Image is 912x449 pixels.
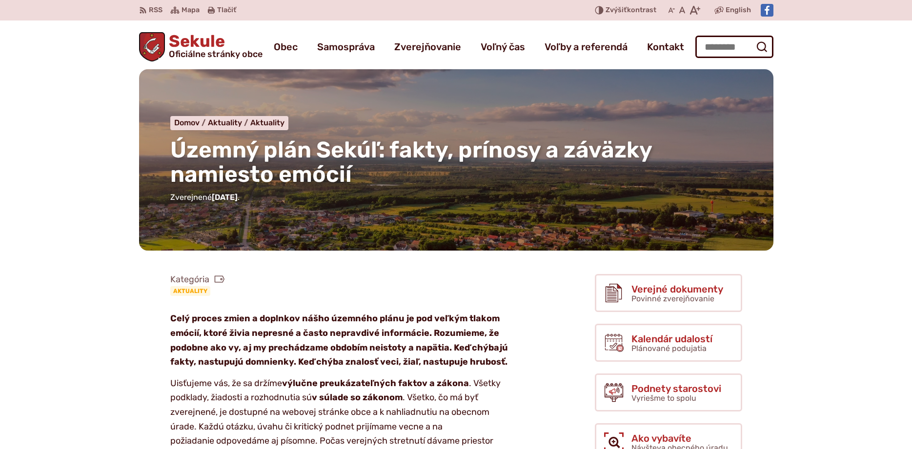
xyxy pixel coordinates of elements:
[394,33,461,60] a: Zverejňovanie
[217,6,236,15] span: Tlačiť
[174,118,208,127] a: Domov
[606,6,656,15] span: kontrast
[170,286,210,296] a: Aktuality
[631,333,712,344] span: Kalendár udalostí
[724,4,753,16] a: English
[170,274,225,285] span: Kategória
[250,118,284,127] a: Aktuality
[317,33,375,60] a: Samospráva
[149,4,162,16] span: RSS
[169,50,263,59] span: Oficiálne stránky obce
[595,324,742,362] a: Kalendár udalostí Plánované podujatia
[170,191,742,204] p: Zverejnené .
[312,392,403,403] strong: v súlade so zákonom
[595,274,742,312] a: Verejné dokumenty Povinné zverejňovanie
[212,193,238,202] span: [DATE]
[595,373,742,411] a: Podnety starostovi Vyriešme to spolu
[481,33,525,60] a: Voľný čas
[170,137,652,188] span: Územný plán Sekúľ: fakty, prínosy a záväzky namiesto emócií
[282,378,469,389] strong: výlučne preukázateľných faktov a zákona
[631,294,714,303] span: Povinné zverejňovanie
[726,4,751,16] span: English
[170,313,508,367] strong: Celý proces zmien a doplnkov nášho územného plánu je pod veľkým tlakom emócií, ktoré živia nepres...
[631,344,707,353] span: Plánované podujatia
[631,383,721,394] span: Podnety starostovi
[545,33,628,60] a: Voľby a referendá
[139,32,165,61] img: Prejsť na domovskú stránku
[606,6,627,14] span: Zvýšiť
[631,433,728,444] span: Ako vybavíte
[165,33,263,59] span: Sekule
[174,118,200,127] span: Domov
[631,393,696,403] span: Vyriešme to spolu
[631,284,723,294] span: Verejné dokumenty
[274,33,298,60] a: Obec
[182,4,200,16] span: Mapa
[139,32,263,61] a: Logo Sekule, prejsť na domovskú stránku.
[208,118,250,127] a: Aktuality
[647,33,684,60] a: Kontakt
[208,118,242,127] span: Aktuality
[761,4,773,17] img: Prejsť na Facebook stránku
